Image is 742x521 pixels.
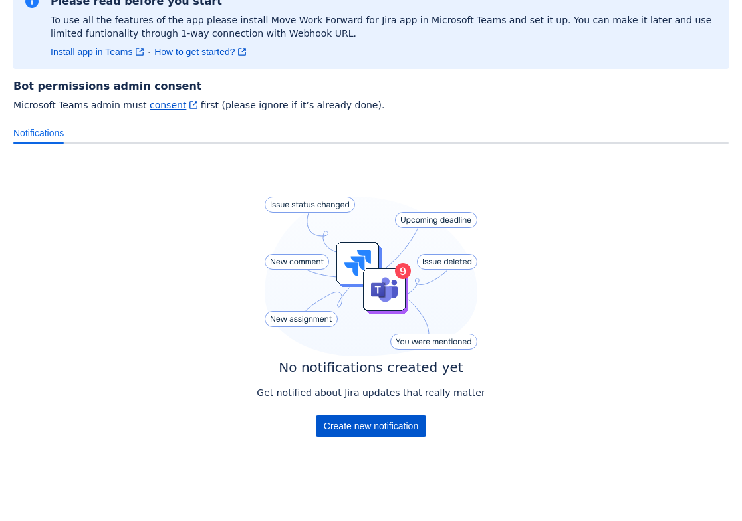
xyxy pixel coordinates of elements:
h4: Bot permissions admin consent [13,80,729,93]
p: To use all the features of the app please install Move Work Forward for Jira app in Microsoft Tea... [51,13,718,40]
p: Get notified about Jira updates that really matter [257,386,485,399]
button: Create new notification [316,415,426,437]
div: Button group [316,415,426,437]
a: Install app in Teams [51,45,144,58]
a: How to get started? [154,45,246,58]
a: consent [150,100,197,110]
span: Microsoft Teams admin must first (please ignore if it’s already done). [13,98,729,112]
h4: No notifications created yet [257,360,485,375]
span: Create new notification [324,415,418,437]
span: Notifications [13,126,64,140]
